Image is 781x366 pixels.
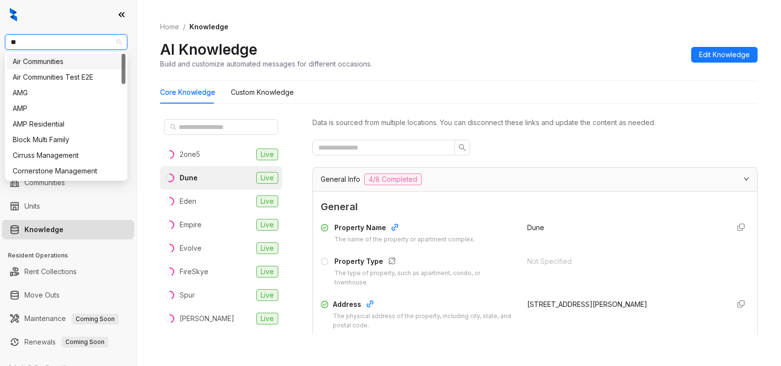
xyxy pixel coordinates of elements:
span: Live [256,313,278,324]
span: Knowledge [189,22,228,31]
div: Custom Knowledge [231,87,294,98]
div: The type of property, such as apartment, condo, or townhouse. [334,269,515,287]
span: Live [256,242,278,254]
a: RenewalsComing Soon [24,332,108,352]
span: Live [256,172,278,184]
div: Spur [180,290,195,301]
div: Property Type [334,256,515,269]
a: Units [24,196,40,216]
span: Live [256,149,278,160]
span: Live [256,195,278,207]
a: Rent Collections [24,262,77,281]
span: General Info [321,174,360,185]
div: General Info4/8 Completed [313,168,757,191]
a: Communities [24,173,65,193]
div: AMP [7,101,125,116]
a: Move Outs [24,285,60,305]
div: AMG [13,87,120,98]
div: Air Communities [13,56,120,67]
div: Build and customize automated messages for different occasions. [160,59,372,69]
div: Cornerstone Management [13,166,120,176]
li: Maintenance [2,309,134,328]
li: Move Outs [2,285,134,305]
div: Empire [180,219,202,230]
li: Leasing [2,108,134,127]
div: Block Multi Family [7,132,125,148]
div: Dune [180,172,198,183]
h3: Resident Operations [8,251,136,260]
span: Live [256,289,278,301]
li: Units [2,196,134,216]
div: AMG [7,85,125,101]
span: Coming Soon [62,337,108,347]
div: Air Communities [7,54,125,69]
button: Edit Knowledge [691,47,758,63]
span: 4/8 Completed [364,173,422,185]
div: Data is sourced from multiple locations. You can disconnect these links and update the content as... [312,117,758,128]
li: Leads [2,65,134,85]
div: Air Communities Test E2E [13,72,120,83]
span: search [458,144,466,151]
span: Live [256,266,278,278]
span: Coming Soon [72,314,119,324]
span: Live [256,219,278,231]
div: Evolve [180,243,202,254]
div: FireSkye [180,266,208,277]
div: AMP [13,103,120,114]
div: The name of the property or apartment complex. [334,235,475,244]
div: Not Specified [527,256,722,267]
h2: AI Knowledge [160,40,257,59]
div: Block Multi Family [13,134,120,145]
a: Knowledge [24,220,63,239]
div: Eden [180,196,196,207]
div: 2one5 [180,149,200,160]
span: General [321,199,749,215]
div: AMP Residential [13,119,120,129]
a: Home [158,22,181,32]
div: [PERSON_NAME] [180,313,234,324]
li: / [183,22,185,32]
div: The physical address of the property, including city, state, and postal code. [333,312,515,330]
span: expanded [743,176,749,182]
li: Communities [2,173,134,193]
div: Cornerstone Management [7,163,125,179]
div: Cirruss Management [13,150,120,161]
img: logo [10,8,17,22]
div: Property Name [334,222,475,235]
span: Edit Knowledge [699,49,750,60]
div: Air Communities Test E2E [7,69,125,85]
div: [STREET_ADDRESS][PERSON_NAME] [527,299,722,310]
div: Core Knowledge [160,87,215,98]
div: Address [333,299,515,312]
span: Dune [527,223,544,232]
span: search [170,124,177,130]
div: AMP Residential [7,116,125,132]
li: Renewals [2,332,134,352]
div: Cirruss Management [7,148,125,163]
li: Knowledge [2,220,134,239]
li: Rent Collections [2,262,134,281]
li: Collections [2,131,134,151]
